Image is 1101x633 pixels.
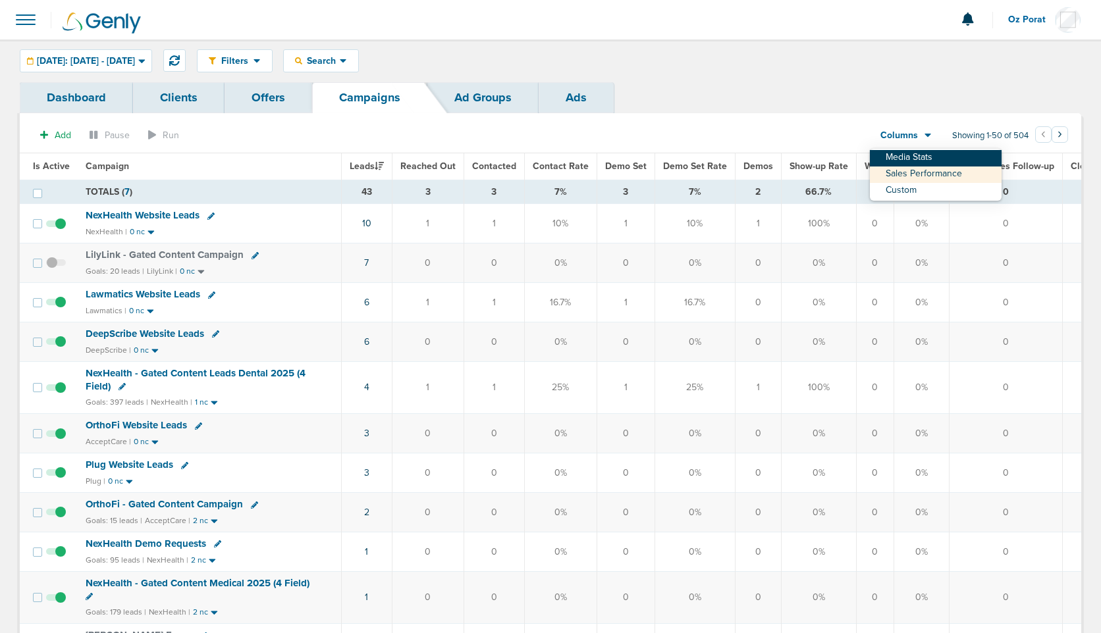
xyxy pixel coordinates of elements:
[464,283,524,322] td: 1
[86,266,144,276] small: Goals: 20 leads |
[464,571,524,623] td: 0
[86,607,146,617] small: Goals: 179 leads |
[949,322,1062,362] td: 0
[856,180,894,204] td: 0
[1008,15,1055,24] span: Oz Porat
[524,493,597,532] td: 0%
[539,82,614,113] a: Ads
[400,161,456,172] span: Reached Out
[364,257,369,268] a: 7
[655,204,735,243] td: 10%
[364,382,369,393] a: 4
[856,243,894,283] td: 0
[86,419,187,431] span: OrthoFi Website Leads
[856,361,894,413] td: 0
[597,532,655,572] td: 0
[597,283,655,322] td: 1
[86,345,131,355] small: DeepScribe |
[55,130,71,141] span: Add
[78,180,341,204] td: TOTALS ( )
[147,555,188,565] small: NexHealth |
[949,180,1062,204] td: 0
[464,243,524,283] td: 0
[362,218,371,229] a: 10
[365,592,368,603] a: 1
[464,532,524,572] td: 0
[856,322,894,362] td: 0
[655,180,735,204] td: 7%
[464,361,524,413] td: 1
[735,322,781,362] td: 0
[133,82,225,113] a: Clients
[781,283,856,322] td: 0%
[86,161,129,172] span: Campaign
[225,82,312,113] a: Offers
[63,13,141,34] img: Genly
[605,161,647,172] span: Demo Set
[129,306,144,316] small: 0 nc
[781,453,856,493] td: 0%
[392,180,464,204] td: 3
[180,266,195,276] small: 0 nc
[392,532,464,572] td: 0
[781,180,856,204] td: 66.7%
[191,555,206,565] small: 2 nc
[949,453,1062,493] td: 0
[952,130,1029,141] span: Showing 1-50 of 504
[464,453,524,493] td: 0
[735,361,781,413] td: 1
[781,322,856,362] td: 0%
[86,459,173,470] span: Plug Website Leads
[894,283,949,322] td: 0%
[524,204,597,243] td: 10%
[655,361,735,413] td: 25%
[865,161,886,172] span: Wins
[86,209,200,221] span: NexHealth Website Leads
[735,493,781,532] td: 0
[655,571,735,623] td: 0%
[856,571,894,623] td: 0
[524,243,597,283] td: 0%
[33,126,78,145] button: Add
[464,414,524,453] td: 0
[880,129,918,142] span: Columns
[134,437,149,447] small: 0 nc
[957,161,1054,172] span: Needs Sales Follow-up
[392,493,464,532] td: 0
[86,288,200,300] span: Lawmatics Website Leads
[949,243,1062,283] td: 0
[735,243,781,283] td: 0
[894,493,949,532] td: 0%
[86,577,309,589] span: NexHealth - Gated Content Medical 2025 (4 Field)
[524,414,597,453] td: 0%
[894,243,949,283] td: 0%
[597,493,655,532] td: 0
[781,571,856,623] td: 0%
[1052,126,1068,143] button: Go to next page
[33,161,70,172] span: Is Active
[949,493,1062,532] td: 0
[856,283,894,322] td: 0
[655,453,735,493] td: 0%
[1035,128,1068,144] ul: Pagination
[524,180,597,204] td: 7%
[663,161,727,172] span: Demo Set Rate
[597,243,655,283] td: 0
[427,82,539,113] a: Ad Groups
[364,336,369,347] a: 6
[655,493,735,532] td: 0%
[735,453,781,493] td: 0
[350,161,384,172] span: Leads
[597,453,655,493] td: 0
[216,55,254,66] span: Filters
[533,161,589,172] span: Contact Rate
[597,204,655,243] td: 1
[364,428,369,439] a: 3
[781,532,856,572] td: 0%
[781,243,856,283] td: 0%
[193,607,208,617] small: 2 nc
[735,532,781,572] td: 0
[735,180,781,204] td: 2
[392,204,464,243] td: 1
[949,204,1062,243] td: 0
